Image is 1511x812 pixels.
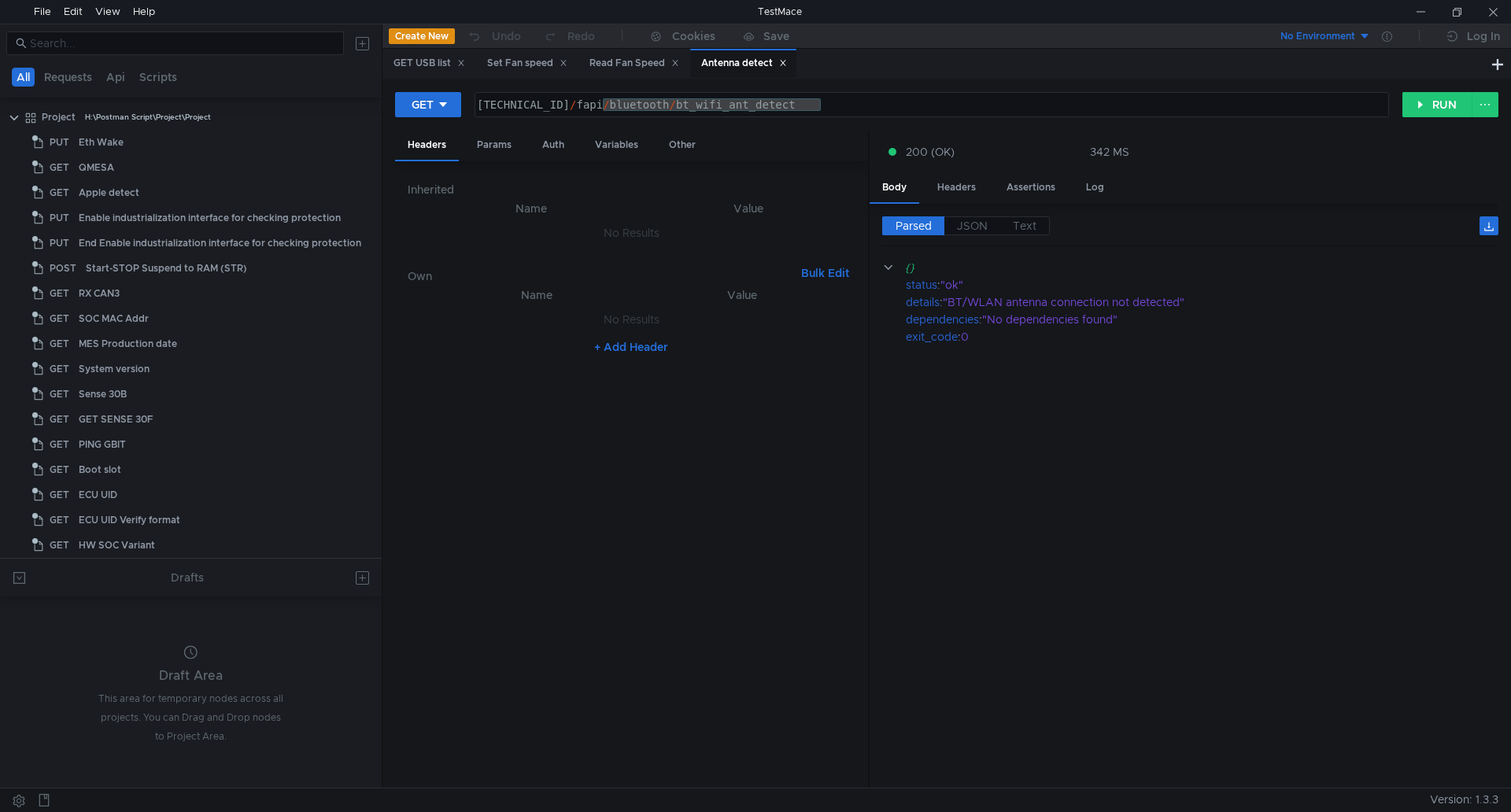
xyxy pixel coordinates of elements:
div: GET USB list [393,55,465,72]
div: Start-STOP Suspend to RAM (STR) [86,257,247,280]
div: Read Fan Speed [589,55,679,72]
div: "BT/WLAN antenna connection not detected" [943,293,1477,311]
span: POST [50,257,76,280]
div: Antenna detect [701,55,787,72]
div: PING GBIT [79,433,126,456]
button: Undo [455,24,532,48]
div: : [906,328,1498,345]
th: Name [420,199,642,218]
span: GET [50,307,69,330]
div: : [906,293,1498,311]
div: : [906,311,1498,328]
span: GET [50,483,69,507]
div: ECU UID [79,483,117,507]
div: Project [42,105,76,129]
button: Create New [389,28,455,44]
button: All [12,68,35,87]
div: Log [1073,173,1117,202]
div: Other [656,131,708,160]
span: GET [50,382,69,406]
div: SOC MAC Addr [79,307,149,330]
div: Boot slot [79,458,121,482]
button: GET [395,92,461,117]
div: Eth Wake [79,131,124,154]
nz-embed-empty: No Results [604,226,659,240]
span: GET [50,408,69,431]
button: + Add Header [588,338,674,356]
div: MES Production date [79,332,177,356]
div: : [906,276,1498,293]
div: Redo [567,27,595,46]
span: PUT [50,206,69,230]
div: GET SENSE 30F [79,408,153,431]
div: Drafts [171,568,204,587]
span: GET [50,433,69,456]
h6: Own [408,267,795,286]
div: {} [904,259,1476,276]
div: Variables [582,131,651,160]
button: Requests [39,68,97,87]
span: Text [1013,219,1036,233]
span: Parsed [896,219,932,233]
span: GET [50,156,69,179]
div: "ok" [940,276,1477,293]
span: GET [50,357,69,381]
span: PUT [50,231,69,255]
div: 0 [961,328,1478,345]
span: Version: 1.3.3 [1430,788,1498,811]
button: RUN [1402,92,1472,117]
div: Save [763,31,789,42]
span: GET [50,508,69,532]
div: Assertions [994,173,1068,202]
th: Name [433,286,641,304]
span: GET [50,332,69,356]
span: GET [50,533,69,557]
span: PUT [50,131,69,154]
div: details [906,293,940,311]
div: Log In [1467,27,1500,46]
input: Search... [30,35,334,52]
button: Scripts [135,68,182,87]
button: Redo [532,24,606,48]
span: 200 (OK) [906,143,955,161]
span: JSON [957,219,988,233]
nz-embed-empty: No Results [604,312,659,327]
div: Auth [530,131,577,160]
span: GET [50,181,69,205]
div: dependencies [906,311,979,328]
div: Body [870,173,919,204]
div: Apple detect [79,181,139,205]
div: status [906,276,937,293]
div: QMESA [79,156,114,179]
div: 342 MS [1090,145,1129,159]
div: ECU UID Verify format [79,508,180,532]
div: Params [464,131,524,160]
div: Headers [925,173,988,202]
div: Undo [492,27,521,46]
div: HW SOC Variant [79,533,155,557]
div: No Environment [1280,29,1355,44]
button: Api [102,68,130,87]
div: Sense 30B [79,382,127,406]
div: Headers [395,131,459,161]
div: exit_code [906,328,958,345]
div: H:\Postman Script\Project\Project [85,105,211,129]
th: Value [641,199,855,218]
div: Enable industrialization interface for checking protection [79,206,341,230]
span: GET [50,458,69,482]
div: System version [79,357,150,381]
div: End Enable industrialization interface for checking protection [79,231,361,255]
div: Set Fan speed [487,55,567,72]
th: Value [641,286,843,304]
div: "No dependencies found" [982,311,1479,328]
span: GET [50,282,69,305]
div: Cookies [672,27,715,46]
h6: Inherited [408,180,855,199]
button: Bulk Edit [795,264,855,282]
div: RX CAN3 [79,282,120,305]
div: GET [412,96,434,113]
button: No Environment [1262,24,1371,49]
